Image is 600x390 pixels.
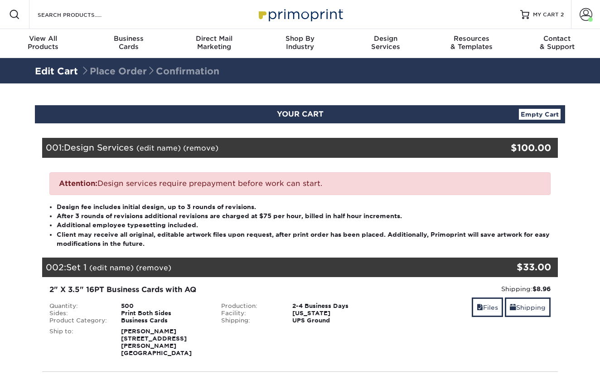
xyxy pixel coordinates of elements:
[392,284,551,293] div: Shipping:
[66,262,87,272] span: Set 1
[343,34,429,51] div: Services
[64,142,134,152] span: Design Services
[59,179,97,188] strong: Attention:
[255,5,345,24] img: Primoprint
[35,66,78,77] a: Edit Cart
[472,297,503,317] a: Files
[49,172,551,195] div: Design services require prepayment before work can start.
[114,317,214,324] div: Business Cards
[57,230,551,249] li: Client may receive all original, editable artwork files upon request, after print order has been ...
[81,66,219,77] span: Place Order Confirmation
[57,220,551,229] li: Additional employee typesetting included.
[214,317,286,324] div: Shipping:
[43,302,114,310] div: Quantity:
[429,34,514,51] div: & Templates
[429,29,514,58] a: Resources& Templates
[86,29,171,58] a: BusinessCards
[42,138,472,158] div: 001:
[37,9,125,20] input: SEARCH PRODUCTS.....
[89,263,134,272] a: (edit name)
[533,11,559,19] span: MY CART
[136,263,171,272] a: (remove)
[514,29,600,58] a: Contact& Support
[343,29,429,58] a: DesignServices
[49,284,379,295] div: 2" X 3.5" 16PT Business Cards with AQ
[257,29,343,58] a: Shop ByIndustry
[57,211,551,220] li: After 3 rounds of revisions additional revisions are charged at $75 per hour, billed in half hour...
[121,328,192,356] strong: [PERSON_NAME] [STREET_ADDRESS][PERSON_NAME] [GEOGRAPHIC_DATA]
[505,297,551,317] a: Shipping
[214,310,286,317] div: Facility:
[136,144,181,152] a: (edit name)
[277,110,324,118] span: YOUR CART
[43,310,114,317] div: Sides:
[257,34,343,43] span: Shop By
[532,285,551,292] strong: $8.96
[57,202,551,211] li: Design fee includes initial design, up to 3 rounds of revisions.
[86,34,171,51] div: Cards
[510,304,516,311] span: shipping
[343,34,429,43] span: Design
[114,302,214,310] div: 500
[183,144,218,152] a: (remove)
[285,317,386,324] div: UPS Ground
[514,34,600,43] span: Contact
[171,34,257,43] span: Direct Mail
[477,304,483,311] span: files
[42,258,472,278] div: 002:
[257,34,343,51] div: Industry
[114,310,214,317] div: Print Both Sides
[514,34,600,51] div: & Support
[472,141,551,155] div: $100.00
[43,317,114,324] div: Product Category:
[519,109,561,120] a: Empty Cart
[171,34,257,51] div: Marketing
[472,260,551,274] div: $33.00
[43,328,114,357] div: Ship to:
[561,11,564,18] span: 2
[429,34,514,43] span: Resources
[285,310,386,317] div: [US_STATE]
[86,34,171,43] span: Business
[285,302,386,310] div: 2-4 Business Days
[171,29,257,58] a: Direct MailMarketing
[214,302,286,310] div: Production:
